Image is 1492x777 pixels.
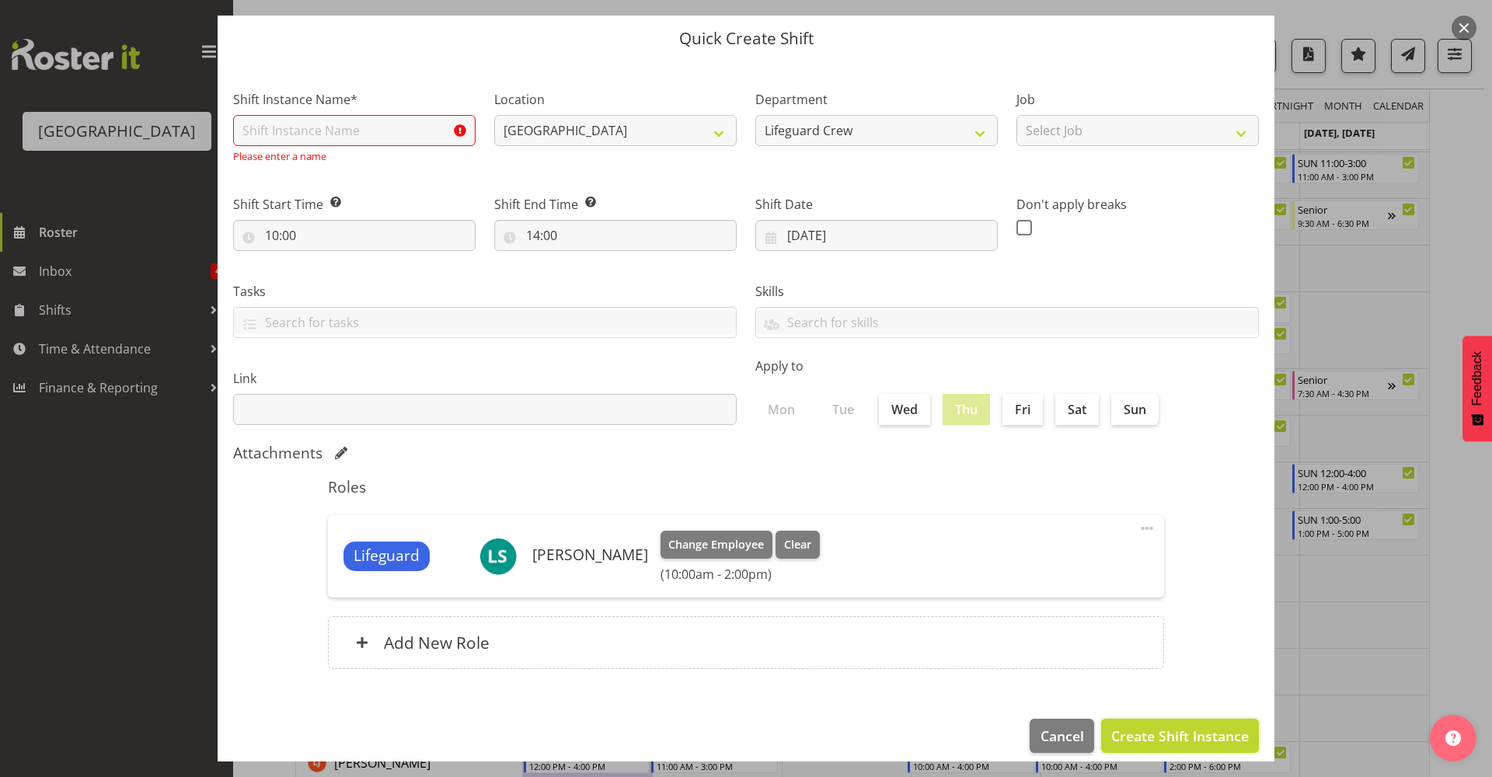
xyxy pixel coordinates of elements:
[820,394,866,425] label: Tue
[943,394,990,425] label: Thu
[233,195,476,214] label: Shift Start Time
[1002,394,1043,425] label: Fri
[784,536,811,553] span: Clear
[1016,90,1259,109] label: Job
[233,149,476,164] p: Please enter a name
[328,478,1164,497] h5: Roles
[776,531,820,559] button: Clear
[755,282,1259,301] label: Skills
[233,444,322,462] h5: Attachments
[233,220,476,251] input: Click to select...
[233,90,476,109] label: Shift Instance Name*
[668,536,764,553] span: Change Employee
[755,220,998,251] input: Click to select...
[755,195,998,214] label: Shift Date
[494,90,737,109] label: Location
[879,394,930,425] label: Wed
[479,538,517,575] img: lachie-shepherd11896.jpg
[233,115,476,146] input: Shift Instance Name
[234,310,736,334] input: Search for tasks
[1055,394,1099,425] label: Sat
[1030,719,1093,753] button: Cancel
[494,195,737,214] label: Shift End Time
[755,394,807,425] label: Mon
[233,369,737,388] label: Link
[384,632,490,653] h6: Add New Role
[494,220,737,251] input: Click to select...
[1016,195,1259,214] label: Don't apply breaks
[661,531,773,559] button: Change Employee
[354,545,420,567] span: Lifeguard
[755,357,1259,375] label: Apply to
[1101,719,1259,753] button: Create Shift Instance
[661,566,820,582] h6: (10:00am - 2:00pm)
[1111,726,1249,746] span: Create Shift Instance
[1462,336,1492,441] button: Feedback - Show survey
[1445,730,1461,746] img: help-xxl-2.png
[233,282,737,301] label: Tasks
[1041,726,1084,746] span: Cancel
[756,310,1258,334] input: Search for skills
[233,30,1259,47] p: Quick Create Shift
[1470,351,1484,406] span: Feedback
[755,90,998,109] label: Department
[532,546,648,563] h6: [PERSON_NAME]
[1111,394,1159,425] label: Sun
